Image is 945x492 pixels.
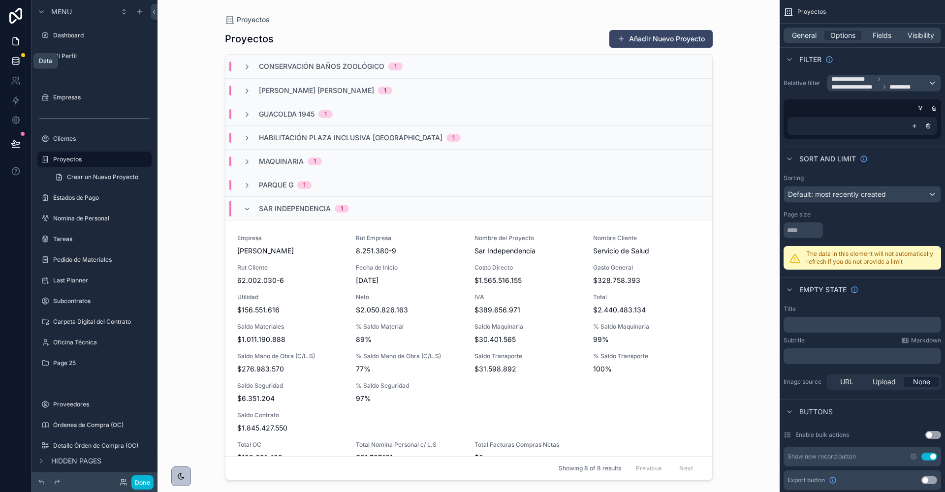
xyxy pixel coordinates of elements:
span: Saldo Mano de Obra (C/L.S) [237,352,344,360]
a: Proyectos [225,15,270,25]
span: Total [593,293,700,301]
label: Title [784,305,796,313]
label: Sorting [784,174,804,182]
span: Saldo Maquinaria [474,323,581,331]
a: Subcontratos [37,293,152,309]
label: Proveedores [53,400,150,408]
span: Total OC [237,441,344,449]
a: Last Planner [37,273,152,288]
a: Pedido de Materiales [37,252,152,268]
label: Relative filter [784,79,823,87]
label: Clientes [53,135,150,143]
span: % Saldo Material [356,323,463,331]
span: Fecha de Inicio [356,264,463,272]
span: $389.656.971 [474,305,581,315]
span: [DATE] [356,276,463,285]
span: Costo Directo [474,264,581,272]
span: Sar Independencia [259,204,331,214]
span: 99% [593,335,700,344]
label: Dashboard [53,31,150,39]
span: Saldo Materiales [237,323,344,331]
h1: Proyectos [225,32,274,46]
label: Page size [784,211,811,218]
a: Proveedores [37,397,152,412]
span: $328.758.393 [593,276,700,285]
span: % Saldo Maquinaria [593,323,700,331]
span: $1.845.427.550 [237,423,700,433]
span: $6.351.204 [237,394,344,403]
div: 1 [341,205,343,213]
span: [PERSON_NAME] [PERSON_NAME] [259,86,374,95]
span: Showing 8 of 8 results [559,464,621,472]
span: Filter [799,55,821,64]
label: Tareas [53,235,150,243]
span: $2.440.483.134 [593,305,700,315]
span: Saldo Transporte [474,352,581,360]
div: scrollable content [784,317,941,333]
span: 100% [593,364,700,374]
button: Default: most recently created [784,186,941,203]
a: Proyectos [37,152,152,167]
span: $31.598.892 [474,364,581,374]
span: Markdown [911,337,941,344]
a: Oficina Técnica [37,335,152,350]
label: Órdenes de Compra (OC) [53,421,150,429]
label: Page 25 [53,359,150,367]
span: % Saldo Seguridad [356,382,463,390]
p: The data in this element will not automatically refresh if you do not provide a limit [806,250,935,266]
label: Carpeta Digital del Contrato [53,318,150,326]
span: 62.002.030-6 [237,276,344,285]
span: Nombre Cliente [593,234,700,242]
div: Show new record button [787,453,856,461]
span: % Saldo Transporte [593,352,700,360]
label: Last Planner [53,277,150,284]
span: Guacolda 1945 [259,109,315,119]
span: Habilitación Plaza Inclusiva [GEOGRAPHIC_DATA] [259,133,442,143]
span: [PERSON_NAME] [237,246,344,256]
button: Añadir Nuevo Proyecto [609,30,713,48]
span: Total Nomina Personal c/ L.S [356,441,463,449]
a: Markdown [901,337,941,344]
span: % Saldo Mano de Obra (C/L.S) [356,352,463,360]
a: Mi Perfil [37,48,152,64]
div: 1 [452,134,455,142]
span: Utilidad [237,293,344,301]
div: 1 [324,110,327,118]
div: 1 [384,87,386,94]
span: $1.565.516.155 [474,276,581,285]
span: $81.707.191 [356,453,463,462]
div: 1 [394,62,397,70]
a: Órdenes de Compra (OC) [37,417,152,433]
span: Sar Independencia [474,246,581,256]
span: Empresa [237,234,344,242]
span: Saldo Seguridad [237,382,344,390]
div: scrollable content [784,348,941,364]
span: Neto [356,293,463,301]
span: 8.251.380-9 [356,246,463,256]
span: Rut Empresa [356,234,463,242]
a: Estados de Pago [37,190,152,206]
span: Maquinaria [259,156,304,166]
label: Pedido de Materiales [53,256,150,264]
button: Done [131,475,154,490]
div: 1 [314,157,316,165]
a: Dashboard [37,28,152,43]
a: Clientes [37,131,152,147]
span: $1.011.190.888 [237,335,344,344]
span: Options [830,31,855,40]
span: Crear un Nuevo Proyecto [67,173,138,181]
span: Parque G [259,180,293,190]
span: Upload [873,377,896,387]
label: Oficina Técnica [53,338,150,346]
label: Subtitle [784,337,805,344]
span: Nombre del Proyecto [474,234,581,242]
span: Saldo Contrato [237,411,700,419]
span: $2.050.826.163 [356,305,463,315]
label: Estados de Pago [53,194,150,202]
span: Rut Cliente [237,264,344,272]
span: Proyectos [797,8,826,16]
label: Subcontratos [53,297,150,305]
a: Empresa[PERSON_NAME]Rut Empresa8.251.380-9Nombre del ProyectoSar IndependenciaNombre ClienteServi... [225,220,712,476]
span: 89% [356,335,463,344]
